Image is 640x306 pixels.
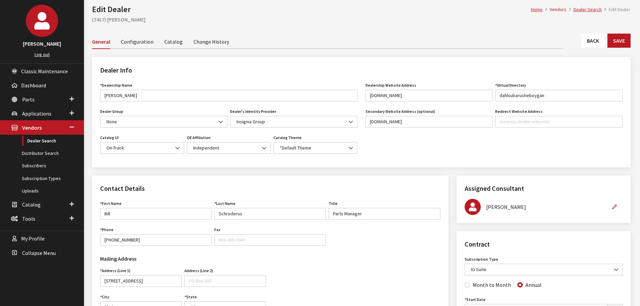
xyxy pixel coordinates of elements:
[278,144,353,151] span: *Default Theme
[486,203,606,211] div: [PERSON_NAME]
[465,264,623,275] span: IG Suite
[184,294,197,300] label: State
[100,208,212,220] input: John
[7,40,77,48] h3: [PERSON_NAME]
[366,108,435,115] label: Secondary Website Address (optional)
[194,34,229,48] a: Change History
[104,118,223,125] span: None
[100,116,227,128] span: None
[473,281,511,289] label: Month to Month
[581,34,605,48] a: Back
[121,34,154,48] a: Configuration
[273,142,357,154] span: *Default Theme
[100,234,212,246] input: 888-579-4458
[21,235,45,242] span: My Profile
[495,116,623,128] input: www.my-dealer-site.com
[607,34,631,48] button: Save
[187,135,211,141] label: OE Affiliation
[214,208,326,220] input: Doe
[469,266,618,273] span: IG Suite
[191,144,266,151] span: Independent
[531,6,543,12] a: Home
[230,108,276,115] label: Dealer's Identity Provider
[100,255,266,263] h3: Mailing Address
[230,116,357,128] span: Insignia Group
[214,201,236,207] label: Last Name
[92,3,531,15] h1: Edit Dealer
[104,144,180,151] span: On-Track
[100,227,114,233] label: Phone
[273,135,302,141] label: Catalog Theme
[21,82,46,89] span: Dashboard
[525,281,542,289] label: Annual
[465,256,498,262] label: Subscription Type
[100,90,357,101] input: My Dealer
[543,6,566,13] li: Vendors
[495,108,543,115] label: Redirect Website Address
[214,234,326,246] input: 803-366-1047
[234,118,353,125] span: Insignia Group
[465,183,623,193] h2: Assigned Consultant
[495,82,526,88] label: *Virtual Directory
[22,215,35,222] span: Tools
[187,142,271,154] span: Independent
[214,227,220,233] label: Fax
[184,268,213,274] label: Address (Line 2)
[100,142,184,154] span: On-Track
[92,15,631,24] h2: (7417) [PERSON_NAME]
[100,65,623,75] h2: Dealer Info
[100,108,123,115] label: Dealer Group
[22,96,35,103] span: Parts
[21,68,68,75] span: Classic Maintenance
[100,275,182,287] input: 153 South Oakland Avenue
[22,201,41,208] span: Catalog
[92,34,110,49] a: General
[366,116,493,128] input: www.my-second-site.com
[100,268,130,274] label: Address (Line 1)
[100,294,109,300] label: City
[495,90,623,101] input: site-name
[22,110,51,117] span: Applications
[366,90,493,101] input: www.my-dealer-site.com
[366,82,416,88] label: Dealership Website Address
[164,34,183,48] a: Catalog
[100,201,122,207] label: First Name
[329,201,338,207] label: Title
[22,250,56,256] span: Collapse Menu
[465,239,623,249] h2: Contract
[22,125,42,131] span: Vendors
[329,208,440,220] input: Manager
[465,199,481,215] img: Brian Gulbrandson
[35,51,50,57] a: Log out
[465,297,485,303] label: Start Date
[606,201,623,213] button: Edit Assigned Consultant
[100,135,119,141] label: Catalog UI
[573,6,602,12] a: Dealer Search
[100,82,132,88] label: *Dealership Name
[26,5,58,37] img: Brian Gulbrandson
[184,275,266,287] input: PO Box 000
[100,183,440,193] h2: Contact Details
[602,6,631,13] li: Edit Dealer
